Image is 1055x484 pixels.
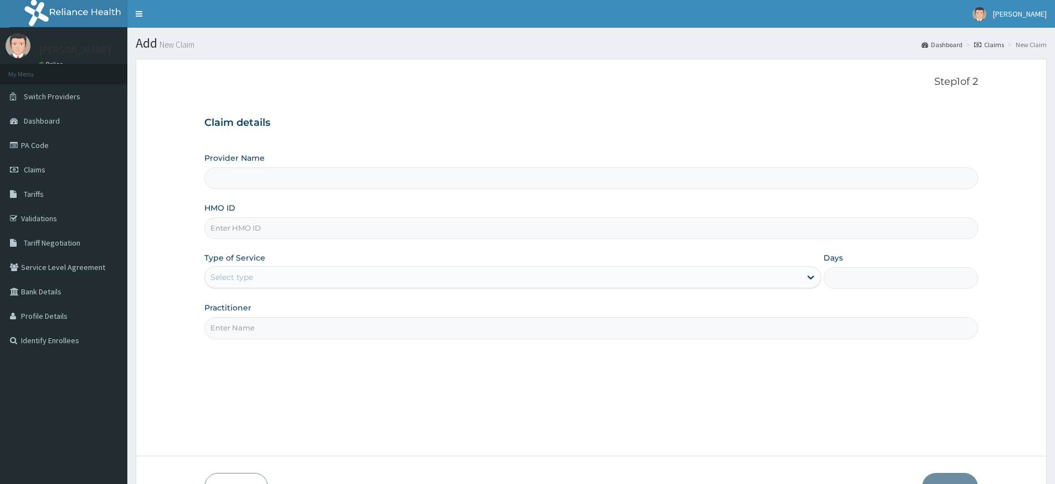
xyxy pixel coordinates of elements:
img: User Image [6,33,30,58]
span: Switch Providers [24,91,80,101]
a: Dashboard [922,40,963,49]
input: Enter HMO ID [204,217,978,239]
div: Select type [210,272,253,283]
span: Tariff Negotiation [24,238,80,248]
a: Claims [974,40,1004,49]
span: Tariffs [24,189,44,199]
label: Provider Name [204,152,265,164]
label: Practitioner [204,302,251,313]
li: New Claim [1005,40,1047,49]
p: Step 1 of 2 [204,76,978,88]
span: [PERSON_NAME] [993,9,1047,19]
label: Type of Service [204,252,265,263]
h3: Claim details [204,117,978,129]
span: Dashboard [24,116,60,126]
input: Enter Name [204,317,978,339]
span: Claims [24,165,45,175]
label: Days [824,252,843,263]
label: HMO ID [204,202,235,213]
p: [PERSON_NAME] [39,45,111,55]
a: Online [39,60,65,68]
h1: Add [136,36,1047,50]
small: New Claim [157,40,194,49]
img: User Image [972,7,986,21]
